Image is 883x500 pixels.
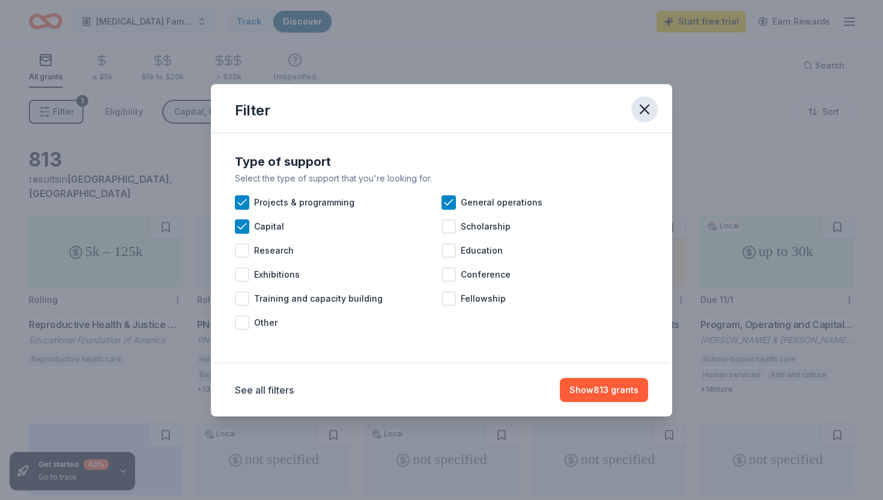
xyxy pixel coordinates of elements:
button: Show813 grants [560,378,648,402]
span: Other [254,316,278,330]
span: Capital [254,219,284,234]
div: Type of support [235,152,648,171]
span: Research [254,243,294,258]
span: Education [461,243,503,258]
span: Training and capacity building [254,291,383,306]
button: See all filters [235,383,294,397]
span: Fellowship [461,291,506,306]
div: Select the type of support that you're looking for. [235,171,648,186]
span: Conference [461,267,511,282]
span: Scholarship [461,219,511,234]
span: Exhibitions [254,267,300,282]
div: Filter [235,101,270,120]
span: Projects & programming [254,195,354,210]
span: General operations [461,195,542,210]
